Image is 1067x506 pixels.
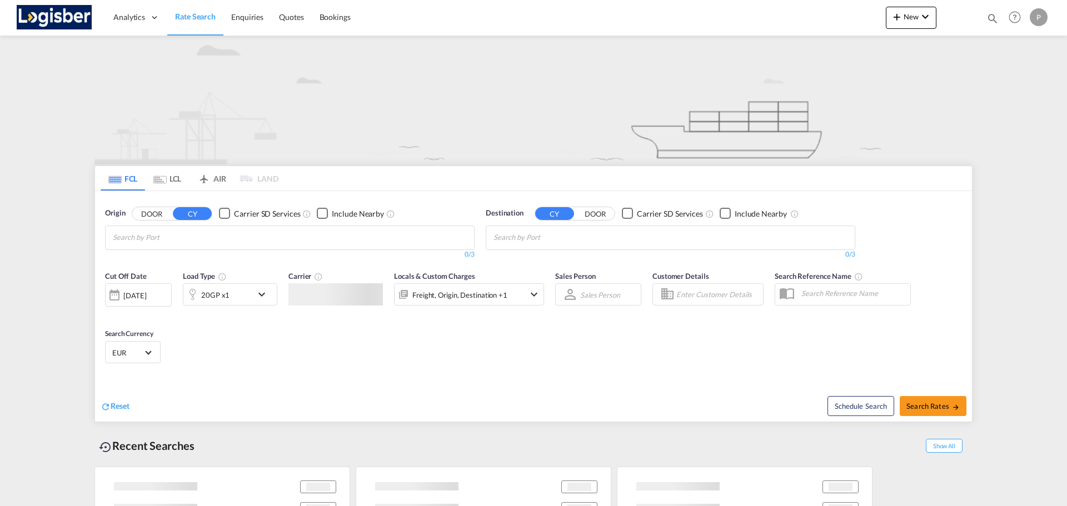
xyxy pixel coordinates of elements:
button: DOOR [132,207,171,220]
button: CY [535,207,574,220]
md-icon: icon-airplane [197,172,211,181]
md-icon: icon-magnify [986,12,999,24]
md-checkbox: Checkbox No Ink [317,208,384,219]
span: Reset [111,401,129,410]
span: Bookings [320,12,351,22]
div: Include Nearby [332,208,384,219]
div: Help [1005,8,1030,28]
img: new-FCL.png [94,36,973,164]
span: Cut Off Date [105,272,147,280]
div: Freight Origin Destination Factory Stuffing [412,287,507,303]
md-icon: Unchecked: Search for CY (Container Yard) services for all selected carriers.Checked : Search for... [705,209,714,218]
button: Note: By default Schedule search will only considerorigin ports, destination ports and cut off da... [827,396,894,416]
md-icon: icon-information-outline [218,272,227,281]
span: Analytics [113,12,145,23]
img: d7a75e507efd11eebffa5922d020a472.png [17,5,92,30]
span: New [890,12,932,21]
span: Show All [926,439,963,453]
md-icon: Unchecked: Ignores neighbouring ports when fetching rates.Checked : Includes neighbouring ports w... [790,209,799,218]
div: Freight Origin Destination Factory Stuffingicon-chevron-down [394,283,544,305]
div: icon-refreshReset [101,400,129,413]
md-tab-item: LCL [145,166,190,191]
button: icon-plus 400-fgNewicon-chevron-down [886,7,936,29]
span: Destination [486,208,523,219]
div: 0/3 [486,250,855,259]
input: Enter Customer Details [676,286,760,303]
div: Include Nearby [735,208,787,219]
md-icon: icon-plus 400-fg [890,10,904,23]
span: Rate Search [175,12,216,21]
md-icon: icon-chevron-down [527,288,541,301]
span: EUR [112,348,143,358]
md-checkbox: Checkbox No Ink [219,208,300,219]
span: Origin [105,208,125,219]
span: Search Reference Name [775,272,863,280]
md-icon: Unchecked: Search for CY (Container Yard) services for all selected carriers.Checked : Search for... [302,209,311,218]
span: Help [1005,8,1024,27]
div: [DATE] [123,290,146,300]
span: Sales Person [555,272,596,280]
input: Chips input. [493,229,599,247]
div: Carrier SD Services [637,208,703,219]
button: Search Ratesicon-arrow-right [900,396,966,416]
span: Load Type [183,272,227,280]
span: Enquiries [231,12,263,22]
div: Recent Searches [94,433,199,458]
md-chips-wrap: Chips container with autocompletion. Enter the text area, type text to search, and then use the u... [492,226,604,247]
button: DOOR [576,207,615,220]
div: 0/3 [105,250,475,259]
div: P [1030,8,1048,26]
div: OriginDOOR CY Checkbox No InkUnchecked: Search for CY (Container Yard) services for all selected ... [95,191,972,422]
md-icon: Unchecked: Ignores neighbouring ports when fetching rates.Checked : Includes neighbouring ports w... [386,209,395,218]
span: Search Currency [105,329,153,338]
input: Chips input. [113,229,218,247]
div: [DATE] [105,283,172,307]
md-pagination-wrapper: Use the left and right arrow keys to navigate between tabs [101,166,278,191]
md-icon: icon-chevron-down [919,10,932,23]
md-icon: icon-backup-restore [99,440,112,454]
div: 20GP x1 [201,287,230,303]
input: Search Reference Name [796,285,910,302]
span: Search Rates [906,402,960,410]
span: Customer Details [652,272,709,280]
span: Carrier [288,272,323,280]
div: icon-magnify [986,12,999,29]
div: Carrier SD Services [234,208,300,219]
md-select: Sales Person [579,287,621,303]
div: 20GP x1icon-chevron-down [183,283,277,305]
md-icon: icon-chevron-down [255,288,274,301]
md-tab-item: FCL [101,166,145,191]
button: CY [173,207,212,220]
md-icon: The selected Trucker/Carrierwill be displayed in the rate results If the rates are from another f... [314,272,323,281]
md-icon: icon-refresh [101,402,111,412]
md-checkbox: Checkbox No Ink [720,208,787,219]
md-icon: icon-arrow-right [952,403,960,411]
span: Locals & Custom Charges [394,272,475,280]
md-checkbox: Checkbox No Ink [622,208,703,219]
span: Quotes [279,12,303,22]
md-tab-item: AIR [190,166,234,191]
md-select: Select Currency: € EUREuro [111,344,154,360]
md-icon: Your search will be saved by the below given name [854,272,863,281]
md-datepicker: Select [105,305,113,320]
md-chips-wrap: Chips container with autocompletion. Enter the text area, type text to search, and then use the u... [111,226,223,247]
